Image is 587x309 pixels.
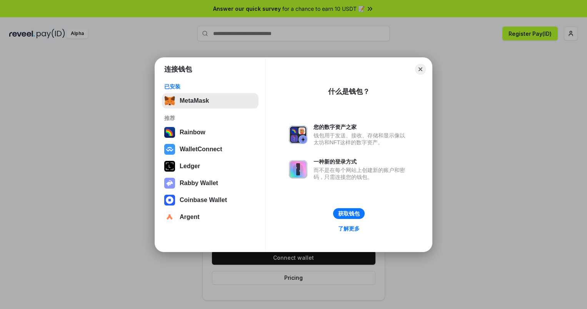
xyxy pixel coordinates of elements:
div: 一种新的登录方式 [314,158,409,165]
div: 钱包用于发送、接收、存储和显示像以太坊和NFT这样的数字资产。 [314,132,409,146]
div: 推荐 [164,115,256,122]
div: 已安装 [164,83,256,90]
button: WalletConnect [162,142,258,157]
button: Argent [162,209,258,225]
div: 什么是钱包？ [328,87,370,96]
img: svg+xml,%3Csvg%20xmlns%3D%22http%3A%2F%2Fwww.w3.org%2F2000%2Fsvg%22%20fill%3D%22none%22%20viewBox... [289,125,307,144]
img: svg+xml,%3Csvg%20xmlns%3D%22http%3A%2F%2Fwww.w3.org%2F2000%2Fsvg%22%20fill%3D%22none%22%20viewBox... [289,160,307,179]
img: svg+xml,%3Csvg%20xmlns%3D%22http%3A%2F%2Fwww.w3.org%2F2000%2Fsvg%22%20width%3D%2228%22%20height%3... [164,161,175,172]
img: svg+xml,%3Csvg%20width%3D%2228%22%20height%3D%2228%22%20viewBox%3D%220%200%2028%2028%22%20fill%3D... [164,144,175,155]
button: 获取钱包 [333,208,365,219]
div: Ledger [180,163,200,170]
div: 您的数字资产之家 [314,124,409,130]
img: svg+xml,%3Csvg%20width%3D%22120%22%20height%3D%22120%22%20viewBox%3D%220%200%20120%20120%22%20fil... [164,127,175,138]
div: Coinbase Wallet [180,197,227,204]
a: 了解更多 [334,224,364,234]
img: svg+xml,%3Csvg%20width%3D%2228%22%20height%3D%2228%22%20viewBox%3D%220%200%2028%2028%22%20fill%3D... [164,195,175,205]
div: Rabby Wallet [180,180,218,187]
button: Rabby Wallet [162,175,258,191]
div: MetaMask [180,97,209,104]
img: svg+xml,%3Csvg%20fill%3D%22none%22%20height%3D%2233%22%20viewBox%3D%220%200%2035%2033%22%20width%... [164,95,175,106]
div: WalletConnect [180,146,222,153]
div: 而不是在每个网站上创建新的账户和密码，只需连接您的钱包。 [314,167,409,180]
img: svg+xml,%3Csvg%20xmlns%3D%22http%3A%2F%2Fwww.w3.org%2F2000%2Fsvg%22%20fill%3D%22none%22%20viewBox... [164,178,175,189]
button: MetaMask [162,93,258,109]
div: 获取钱包 [338,210,360,217]
button: Ledger [162,159,258,174]
button: Close [415,64,426,75]
h1: 连接钱包 [164,65,192,74]
button: Coinbase Wallet [162,192,258,208]
button: Rainbow [162,125,258,140]
div: 了解更多 [338,225,360,232]
div: Argent [180,214,200,220]
div: Rainbow [180,129,205,136]
img: svg+xml,%3Csvg%20width%3D%2228%22%20height%3D%2228%22%20viewBox%3D%220%200%2028%2028%22%20fill%3D... [164,212,175,222]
